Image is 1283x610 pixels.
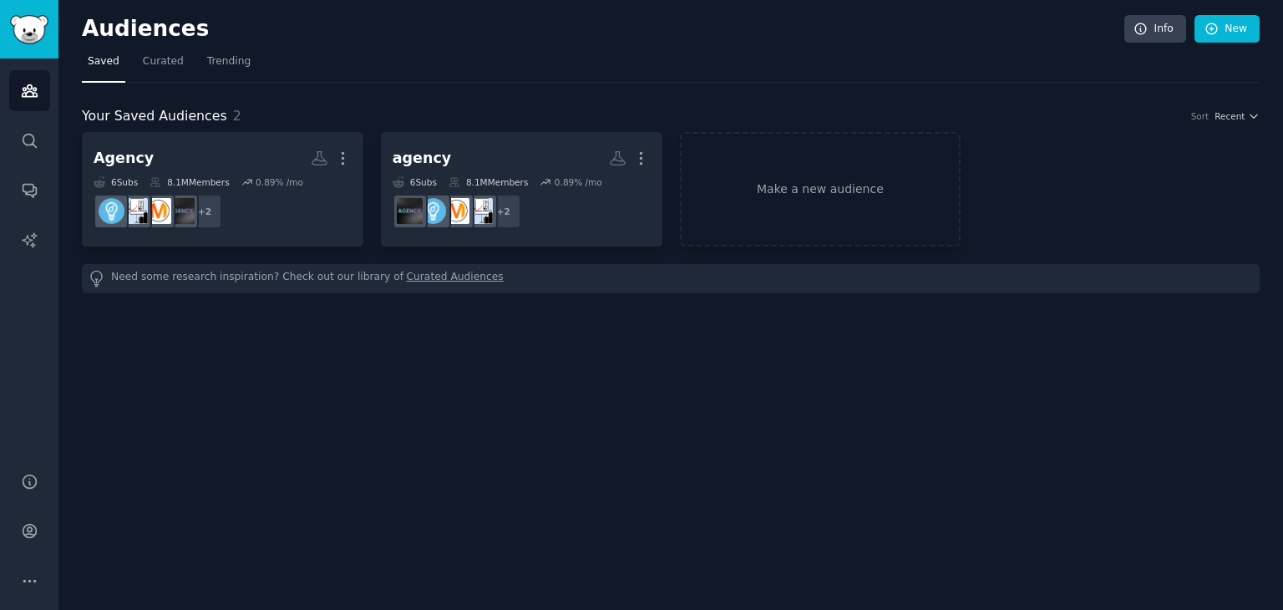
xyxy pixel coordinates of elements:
[381,132,662,247] a: agency6Subs8.1MMembers0.89% /mo+2consultingDigitalMarketingEntrepreneuragency
[1194,15,1260,43] a: New
[420,198,446,224] img: Entrepreneur
[88,54,119,69] span: Saved
[201,48,256,83] a: Trending
[82,48,125,83] a: Saved
[10,15,48,44] img: GummySearch logo
[187,194,222,229] div: + 2
[407,270,504,287] a: Curated Audiences
[169,198,195,224] img: agency
[467,198,493,224] img: consulting
[99,198,124,224] img: Entrepreneur
[94,176,138,188] div: 6 Sub s
[137,48,190,83] a: Curated
[449,176,528,188] div: 8.1M Members
[82,132,363,247] a: Agency6Subs8.1MMembers0.89% /mo+2agencyDigitalMarketingconsultingEntrepreneur
[82,264,1260,293] div: Need some research inspiration? Check out our library of
[397,198,423,224] img: agency
[444,198,469,224] img: DigitalMarketing
[233,108,241,124] span: 2
[207,54,251,69] span: Trending
[150,176,229,188] div: 8.1M Members
[555,176,602,188] div: 0.89 % /mo
[1215,110,1245,122] span: Recent
[143,54,184,69] span: Curated
[680,132,961,247] a: Make a new audience
[94,148,154,169] div: Agency
[393,176,437,188] div: 6 Sub s
[486,194,521,229] div: + 2
[1124,15,1186,43] a: Info
[82,16,1124,43] h2: Audiences
[122,198,148,224] img: consulting
[1215,110,1260,122] button: Recent
[393,148,451,169] div: agency
[145,198,171,224] img: DigitalMarketing
[256,176,303,188] div: 0.89 % /mo
[1191,110,1209,122] div: Sort
[82,106,227,127] span: Your Saved Audiences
